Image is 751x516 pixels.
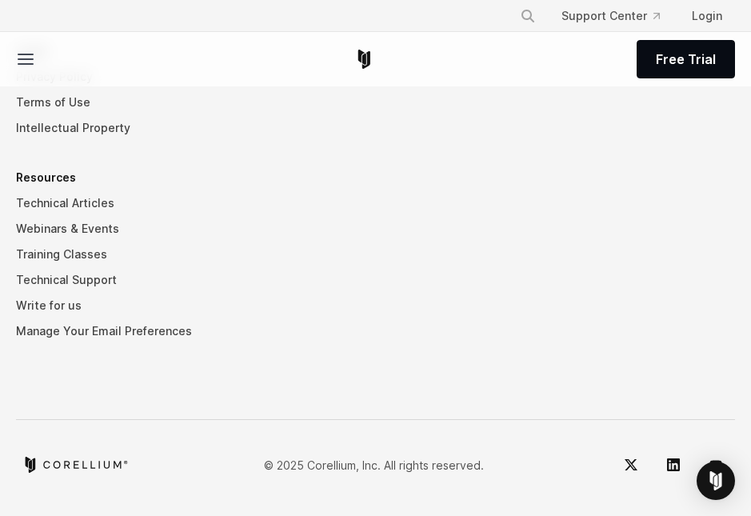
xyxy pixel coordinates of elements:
div: Open Intercom Messenger [697,462,735,500]
a: Login [679,2,735,30]
a: LinkedIn [654,446,693,484]
a: Support Center [549,2,673,30]
a: Corellium Home [354,50,374,69]
a: Twitter [612,446,650,484]
button: Search [513,2,542,30]
p: © 2025 Corellium, Inc. All rights reserved. [264,457,484,474]
a: Intellectual Property [16,115,735,141]
a: Free Trial [637,40,735,78]
a: Write for us [16,293,735,318]
a: Terms of Use [16,90,735,115]
a: Technical Support [16,267,735,293]
div: Navigation Menu [507,2,735,30]
a: Technical Articles [16,190,735,216]
a: Webinars & Events [16,216,735,242]
a: Corellium home [22,457,129,473]
a: Training Classes [16,242,735,267]
a: YouTube [697,446,735,484]
span: Free Trial [656,50,716,69]
a: Manage Your Email Preferences [16,318,735,344]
